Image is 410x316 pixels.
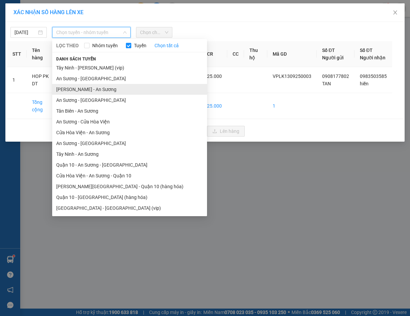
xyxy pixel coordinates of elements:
td: 1 [7,67,27,93]
span: Chọn chuyến [140,27,168,37]
span: Người nhận [360,55,385,60]
td: 25.000 [202,93,227,119]
span: 0908177802 [322,74,349,79]
th: Thu hộ [244,41,267,67]
th: CR [202,41,227,67]
span: hiền [360,81,369,86]
a: Chọn tất cả [155,42,179,49]
span: Người gửi [322,55,344,60]
span: Số ĐT [360,48,373,53]
td: Tổng cộng [27,93,56,119]
span: 09:43:09 [DATE] [15,49,41,53]
li: [PERSON_NAME] - An Sương [52,84,207,95]
span: VPLK1309250003 [273,74,311,79]
strong: ĐỒNG PHƯỚC [53,4,92,9]
span: Số ĐT [322,48,335,53]
span: close [392,10,398,15]
span: In ngày: [2,49,41,53]
li: [GEOGRAPHIC_DATA] - [GEOGRAPHIC_DATA] (vip) [52,203,207,213]
li: An Sương - [GEOGRAPHIC_DATA] [52,95,207,106]
span: 25.000 [207,74,222,79]
span: Danh sách tuyến [52,56,100,62]
li: Quận 10 - [GEOGRAPHIC_DATA] (hàng hóa) [52,192,207,203]
span: XÁC NHẬN SỐ HÀNG LÊN XE [13,9,83,16]
li: Cửa Hòa Viện - An Sương [52,127,207,138]
th: CC [227,41,244,67]
li: Tây Ninh - An Sương [52,149,207,160]
li: Cửa Hòa Viện - An Sương - Quận 10 [52,170,207,181]
span: TAN [322,81,331,86]
span: [PERSON_NAME]: [2,44,70,48]
td: HOP PK DT [27,67,56,93]
li: Tây Ninh - [PERSON_NAME] (vip) [52,62,207,73]
input: 13/09/2025 [14,29,37,36]
span: 0983503585 [360,74,387,79]
li: An Sương - Cửa Hòa Viện [52,116,207,127]
span: down [123,30,127,34]
span: Chọn tuyến - nhóm tuyến [56,27,126,37]
span: Bến xe [GEOGRAPHIC_DATA] [53,11,91,19]
span: LỌC THEO [56,42,79,49]
span: Hotline: 19001152 [53,30,82,34]
th: STT [7,41,27,67]
span: Tuyến [131,42,149,49]
li: [PERSON_NAME][GEOGRAPHIC_DATA] - Quận 10 (hàng hóa) [52,181,207,192]
button: Close [386,3,405,22]
span: 01 Võ Văn Truyện, KP.1, Phường 2 [53,20,93,29]
th: Mã GD [267,41,317,67]
span: ----------------------------------------- [18,36,82,42]
li: An Sương - [GEOGRAPHIC_DATA] [52,73,207,84]
span: VPLK1309250003 [34,43,71,48]
span: Nhóm tuyến [90,42,121,49]
th: Tên hàng [27,41,56,67]
li: Quận 10 - An Sương - [GEOGRAPHIC_DATA] [52,160,207,170]
li: An Sương - [GEOGRAPHIC_DATA] [52,138,207,149]
img: logo [2,4,32,34]
td: 1 [267,93,317,119]
button: uploadLên hàng [207,126,245,137]
li: Tân Biên - An Sương [52,106,207,116]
